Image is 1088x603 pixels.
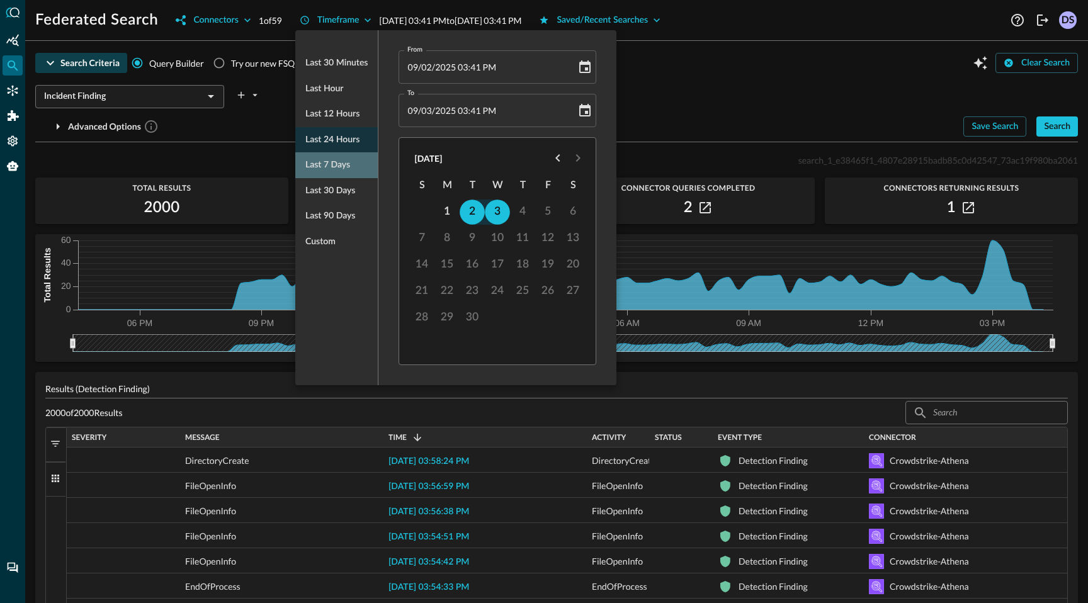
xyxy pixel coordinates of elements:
[548,148,568,168] button: Previous month
[432,105,435,116] span: /
[461,173,484,198] span: Tuesday
[305,183,355,199] span: Last 30 days
[458,62,468,72] span: Hours
[305,157,350,173] span: Last 7 days
[486,173,509,198] span: Wednesday
[511,173,534,198] span: Thursday
[575,57,595,77] button: Choose date, selected date is Sep 2, 2025
[421,62,432,72] span: Day
[468,105,471,116] span: :
[421,105,432,116] span: Day
[305,106,360,122] span: Last 12 hours
[305,234,336,250] span: Custom
[575,101,595,121] button: Choose date, selected date is Sep 3, 2025
[407,45,422,55] label: From
[295,203,378,229] div: Last 90 days
[407,88,414,98] label: To
[435,62,456,72] span: Year
[305,55,368,71] span: Last 30 minutes
[295,50,378,76] div: Last 30 minutes
[536,173,559,198] span: Friday
[460,200,485,225] button: 2
[483,105,497,116] span: Meridiem
[435,105,456,116] span: Year
[407,62,418,72] span: Month
[458,105,468,116] span: Hours
[418,105,421,116] span: /
[305,208,355,224] span: Last 90 days
[295,101,378,127] div: Last 12 hours
[436,173,458,198] span: Monday
[411,173,433,198] span: Sunday
[295,152,378,178] div: Last 7 days
[418,62,421,72] span: /
[470,62,481,72] span: Minutes
[295,76,378,102] div: Last hour
[305,81,343,97] span: Last hour
[295,229,378,255] div: Custom
[407,105,418,116] span: Month
[468,62,471,72] span: :
[562,173,584,198] span: Saturday
[485,200,511,225] button: 3
[414,152,442,165] div: [DATE]
[483,62,497,72] span: Meridiem
[435,200,460,225] button: 1
[470,105,481,116] span: Minutes
[432,62,435,72] span: /
[295,178,378,204] div: Last 30 days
